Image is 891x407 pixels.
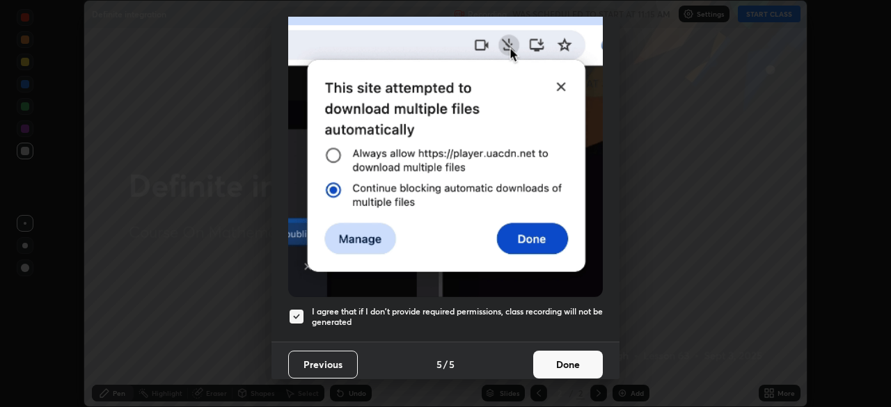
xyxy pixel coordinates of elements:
h4: / [443,357,448,372]
button: Done [533,351,603,378]
h5: I agree that if I don't provide required permissions, class recording will not be generated [312,306,603,328]
h4: 5 [449,357,455,372]
button: Previous [288,351,358,378]
h4: 5 [436,357,442,372]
